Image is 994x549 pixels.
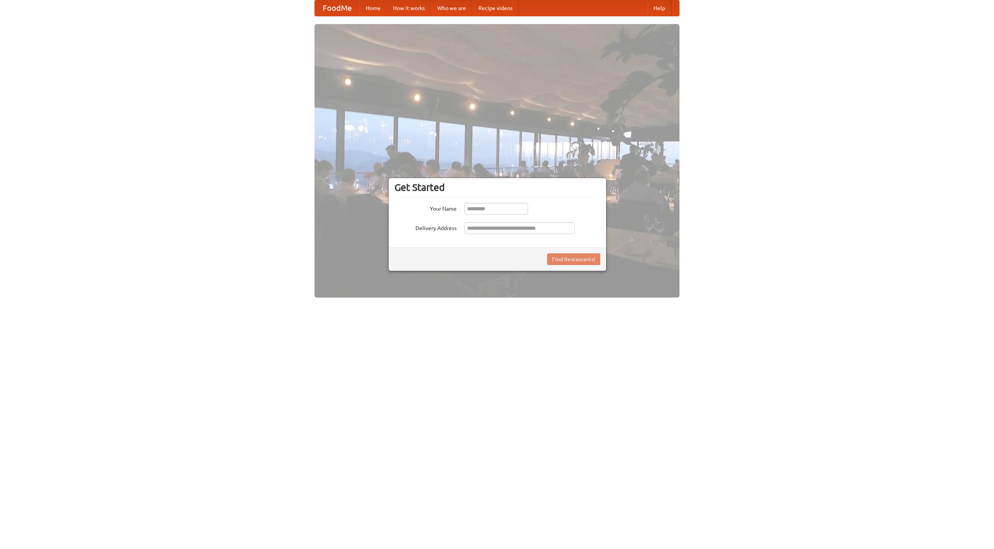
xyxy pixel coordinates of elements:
a: How it works [387,0,431,16]
button: Find Restaurants! [547,253,600,265]
label: Delivery Address [394,222,457,232]
a: Home [360,0,387,16]
a: FoodMe [315,0,360,16]
a: Recipe videos [472,0,519,16]
a: Who we are [431,0,472,16]
h3: Get Started [394,182,600,193]
a: Help [647,0,671,16]
label: Your Name [394,203,457,213]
